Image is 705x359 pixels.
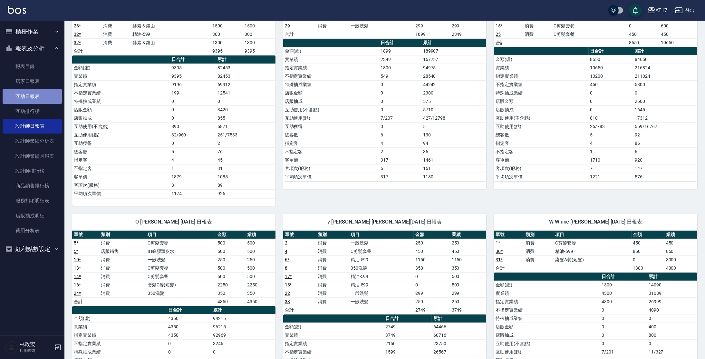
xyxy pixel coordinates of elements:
[3,119,62,134] a: 設計師日報表
[589,139,633,147] td: 4
[131,30,211,38] td: 精油-599
[8,6,26,14] img: Logo
[494,156,588,164] td: 客單價
[283,114,379,122] td: 互助使用(點)
[379,131,421,139] td: 6
[633,156,697,164] td: 920
[494,105,588,114] td: 店販抽成
[414,281,450,289] td: 0
[316,22,349,30] td: 消費
[633,97,697,105] td: 2600
[216,64,275,72] td: 82453
[524,231,554,239] th: 類別
[421,114,487,122] td: 427/12798
[170,55,216,64] th: 日合計
[246,281,275,289] td: 2250
[99,247,146,255] td: 店販銷售
[216,131,275,139] td: 251/7533
[379,173,421,181] td: 317
[589,122,633,131] td: 26/783
[170,105,216,114] td: 0
[589,173,633,181] td: 1221
[600,273,647,281] th: 日合計
[216,164,275,173] td: 31
[211,30,243,38] td: 300
[72,156,170,164] td: 指定客
[627,22,659,30] td: 0
[450,30,487,38] td: 2349
[80,219,268,225] span: O [PERSON_NAME] [DATE] 日報表
[216,97,275,105] td: 0
[664,247,697,255] td: 850
[349,264,414,272] td: 350洗髮
[633,47,697,55] th: 累計
[246,255,275,264] td: 250
[421,156,487,164] td: 1461
[216,122,275,131] td: 5871
[523,22,552,30] td: 消費
[633,114,697,122] td: 17312
[502,219,690,225] span: W Winne [PERSON_NAME] [DATE] 日報表
[633,173,697,181] td: 576
[421,131,487,139] td: 130
[633,122,697,131] td: 559/16767
[664,255,697,264] td: 3000
[552,22,627,30] td: C剪髮套餐
[99,281,146,289] td: 消費
[3,74,62,89] a: 店家日報表
[494,231,524,239] th: 單號
[170,139,216,147] td: 0
[349,247,414,255] td: C剪髮套餐
[349,231,414,239] th: 項目
[216,264,246,272] td: 500
[379,156,421,164] td: 317
[216,247,246,255] td: 500
[170,147,216,156] td: 5
[629,4,642,17] button: save
[421,97,487,105] td: 575
[216,272,246,281] td: 500
[494,64,588,72] td: 實業績
[494,47,697,181] table: a dense table
[216,105,275,114] td: 3420
[285,249,287,254] a: 4
[379,64,421,72] td: 1800
[170,131,216,139] td: 32/960
[20,348,53,354] p: 店用帳號
[627,38,659,47] td: 8550
[552,30,627,38] td: C剪髮套餐
[589,131,633,139] td: 5
[379,122,421,131] td: 0
[349,281,414,289] td: 精油-599
[170,156,216,164] td: 4
[421,139,487,147] td: 94
[379,89,421,97] td: 0
[146,264,216,272] td: C剪髮套餐
[632,247,664,255] td: 850
[283,72,379,80] td: 不指定實業績
[211,22,243,30] td: 1500
[283,156,379,164] td: 客單價
[99,255,146,264] td: 消費
[524,247,554,255] td: 消費
[450,281,487,289] td: 500
[672,5,697,16] button: 登出
[170,80,216,89] td: 9196
[211,38,243,47] td: 1300
[216,80,275,89] td: 69912
[3,193,62,208] a: 服務扣項明細表
[285,23,290,28] a: 29
[101,30,131,38] td: 消費
[246,239,275,247] td: 500
[589,80,633,89] td: 450
[414,239,450,247] td: 250
[146,272,216,281] td: C剪髮套餐
[494,131,588,139] td: 總客數
[554,231,632,239] th: 項目
[659,22,697,30] td: 600
[285,291,290,296] a: 22
[421,147,487,156] td: 36
[421,122,487,131] td: 5
[450,247,487,255] td: 450
[379,47,421,55] td: 1899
